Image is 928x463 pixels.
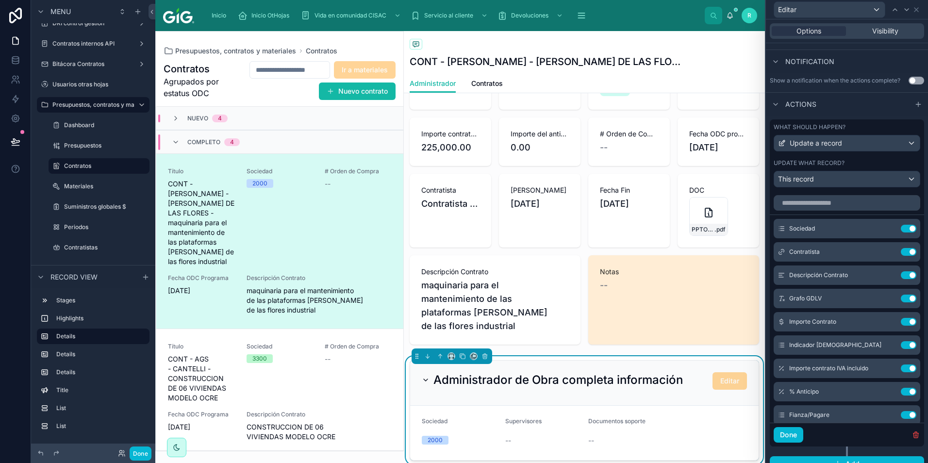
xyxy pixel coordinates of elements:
span: Título [168,167,235,175]
button: Editar [774,1,885,18]
span: Descripción Contrato [247,274,392,282]
label: Materiales [64,182,148,190]
label: Details [56,332,142,340]
span: Presupuestos, contratos y materiales [175,46,296,56]
label: Stages [56,297,146,304]
a: Presupuestos, contratos y materiales [164,46,296,56]
span: Importe Contrato [789,318,836,326]
label: Bitácora Contratos [52,60,134,68]
label: Contratos [64,162,144,170]
label: Usuarios otras hojas [52,81,148,88]
a: Servicio al cliente [408,7,493,24]
span: Fianza/Pagare [789,411,829,419]
div: 2000 [428,436,443,445]
a: Contratos [471,75,503,94]
span: [DATE] [168,286,235,296]
label: Presupuestos - Admn [64,264,148,272]
span: Update a record [790,138,842,148]
span: R [747,12,751,19]
span: Título [168,343,235,350]
h1: Contratos [164,62,234,76]
span: Menu [50,7,71,17]
span: Grafo GDLV [789,295,822,302]
span: Descripción Contrato [247,411,392,418]
img: App logo [163,8,194,23]
a: Periodos [49,219,149,235]
a: Contratos internos API [37,36,149,51]
button: Done [130,446,151,461]
button: Nuevo contrato [319,83,396,100]
a: Presupuestos [49,138,149,153]
button: This record [774,171,920,187]
label: Presupuestos [64,142,148,149]
div: Show a notification when the actions complete? [770,77,900,84]
span: Actions [785,99,816,109]
span: Inicio [212,12,226,19]
span: Sociedad [247,167,314,175]
label: Dashboard [64,121,148,129]
span: Notification [785,57,834,66]
span: Sociedad [789,225,815,232]
span: -- [505,436,511,446]
a: Devoluciones [495,7,568,24]
span: CONSTRUCCION DE 06 VIVIENDAS MODELO OCRE [247,422,392,442]
label: List [56,422,146,430]
span: Descripción Contrato [789,271,848,279]
a: Administrador [410,75,456,93]
span: Contratista [789,248,820,256]
span: Importe contrato IVA incluido [789,364,868,372]
span: Inicio OtHojas [251,12,289,19]
span: Documentos soporte [588,417,646,425]
span: Servicio al cliente [424,12,473,19]
a: Vida en comunidad CISAC [298,7,406,24]
span: Fecha ODC Programa [168,411,235,418]
a: Contratos [306,46,337,56]
a: Materiales [49,179,149,194]
a: TítuloCONT - [PERSON_NAME] - [PERSON_NAME] DE LAS FLORES - maquinaria para el mantenimiento de la... [156,153,403,329]
button: Update a record [774,135,920,151]
div: 3300 [252,354,267,363]
a: Bitácora Contratos [37,56,149,72]
span: Record view [50,272,98,282]
span: CONT - AGS - CANTELLI - CONSTRUCCION DE 06 VIVIENDAS MODELO OCRE [168,354,235,403]
label: Contratos internos API [52,40,134,48]
span: Sociedad [422,417,447,425]
a: Usuarios otras hojas [37,77,149,92]
a: Suministros globales $ [49,199,149,215]
a: Presupuestos - Admn [49,260,149,276]
a: Contratistas [49,240,149,255]
a: Dashboard [49,117,149,133]
a: DRI control gestión [37,16,149,31]
button: Done [774,427,803,443]
span: [DATE] [168,422,235,432]
span: -- [325,354,331,364]
span: Agrupados por estatus ODC [164,76,234,99]
label: Title [56,386,146,394]
span: Supervisores [505,417,542,425]
div: scrollable content [202,5,705,26]
label: Suministros globales $ [64,203,148,211]
h1: CONT - [PERSON_NAME] - [PERSON_NAME] DE LAS FLORES - maquinaria para el mantenimiento de las plat... [410,55,686,68]
a: Contratos [49,158,149,174]
label: Periodos [64,223,148,231]
div: 4 [218,115,222,122]
span: Contratos [471,79,503,88]
span: Visibility [872,26,898,36]
span: Nuevo [187,115,208,122]
span: Fecha ODC Programa [168,274,235,282]
span: Sociedad [247,343,314,350]
span: Completo [187,138,220,146]
div: 4 [230,138,234,146]
div: scrollable content [31,288,155,444]
span: CONT - [PERSON_NAME] - [PERSON_NAME] DE LAS FLORES - maquinaria para el mantenimiento de las plat... [168,179,235,266]
a: TítuloCONT - AGS - CANTELLI - CONSTRUCCION DE 06 VIVIENDAS MODELO OCRESociedad3300# Orden de Comp... [156,329,403,455]
label: Highlights [56,314,146,322]
label: Presupuestos, contratos y materiales [52,101,155,109]
label: Details [56,368,146,376]
span: Vida en comunidad CISAC [315,12,386,19]
label: DRI control gestión [52,19,134,27]
span: # Orden de Compra [325,343,392,350]
span: Administrador [410,79,456,88]
span: This record [778,174,814,184]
